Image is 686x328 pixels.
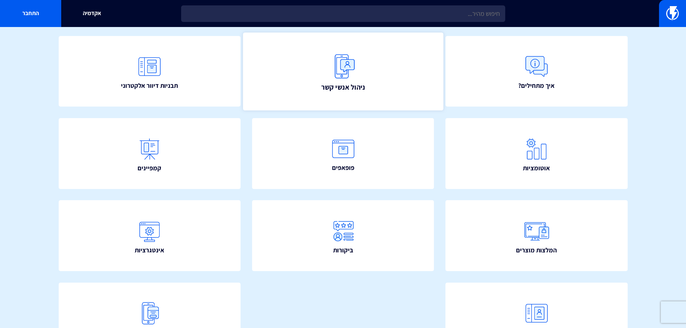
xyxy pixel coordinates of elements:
a: פופאפים [252,118,434,189]
a: ניהול אנשי קשר [243,32,443,110]
a: קמפיינים [59,118,241,189]
a: איך מתחילים? [445,36,628,107]
a: המלצות מוצרים [445,200,628,271]
span: קמפיינים [138,163,161,173]
input: חיפוש מהיר... [181,5,505,22]
a: אוטומציות [445,118,628,189]
a: ביקורות [252,200,434,271]
span: ביקורות [333,246,353,255]
span: אינטגרציות [135,246,164,255]
a: אינטגרציות [59,200,241,271]
a: תבניות דיוור אלקטרוני [59,36,241,107]
span: תבניות דיוור אלקטרוני [121,81,178,90]
span: איך מתחילים? [518,81,555,90]
span: המלצות מוצרים [516,246,557,255]
span: ניהול אנשי קשר [321,82,365,92]
span: פופאפים [332,163,354,172]
span: אוטומציות [523,163,550,173]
